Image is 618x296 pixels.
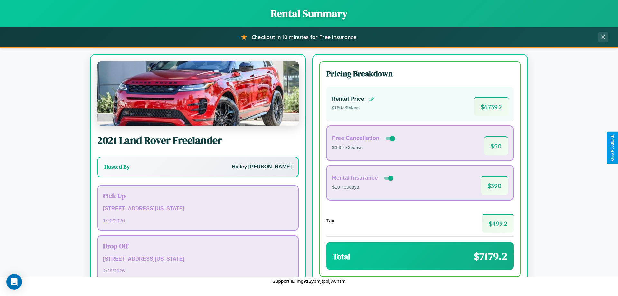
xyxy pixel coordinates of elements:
span: $ 50 [484,136,508,155]
h4: Rental Insurance [332,175,378,181]
h1: Rental Summary [6,6,612,21]
h3: Total [333,251,350,262]
p: Support ID: mg9z2ybmjtppij8wnsm [272,277,346,285]
span: Checkout in 10 minutes for Free Insurance [252,34,356,40]
p: 2 / 28 / 2026 [103,266,293,275]
p: [STREET_ADDRESS][US_STATE] [103,204,293,214]
p: [STREET_ADDRESS][US_STATE] [103,254,293,264]
h2: 2021 Land Rover Freelander [97,133,299,148]
img: Land Rover Freelander [97,61,299,126]
p: $ 160 × 39 days [332,104,375,112]
h3: Drop Off [103,241,293,251]
span: $ 7179.2 [474,249,507,263]
h3: Hosted By [104,163,130,171]
h3: Pick Up [103,191,293,200]
p: Hailey [PERSON_NAME] [232,162,292,172]
h4: Rental Price [332,96,364,102]
div: Open Intercom Messenger [6,274,22,290]
span: $ 499.2 [482,214,514,233]
p: $10 × 39 days [332,183,395,192]
div: Give Feedback [610,135,615,161]
p: 1 / 20 / 2026 [103,216,293,225]
h4: Free Cancellation [332,135,379,142]
span: $ 390 [481,176,508,195]
span: $ 6739.2 [474,97,509,116]
p: $3.99 × 39 days [332,144,396,152]
h4: Tax [326,218,334,223]
h3: Pricing Breakdown [326,68,514,79]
